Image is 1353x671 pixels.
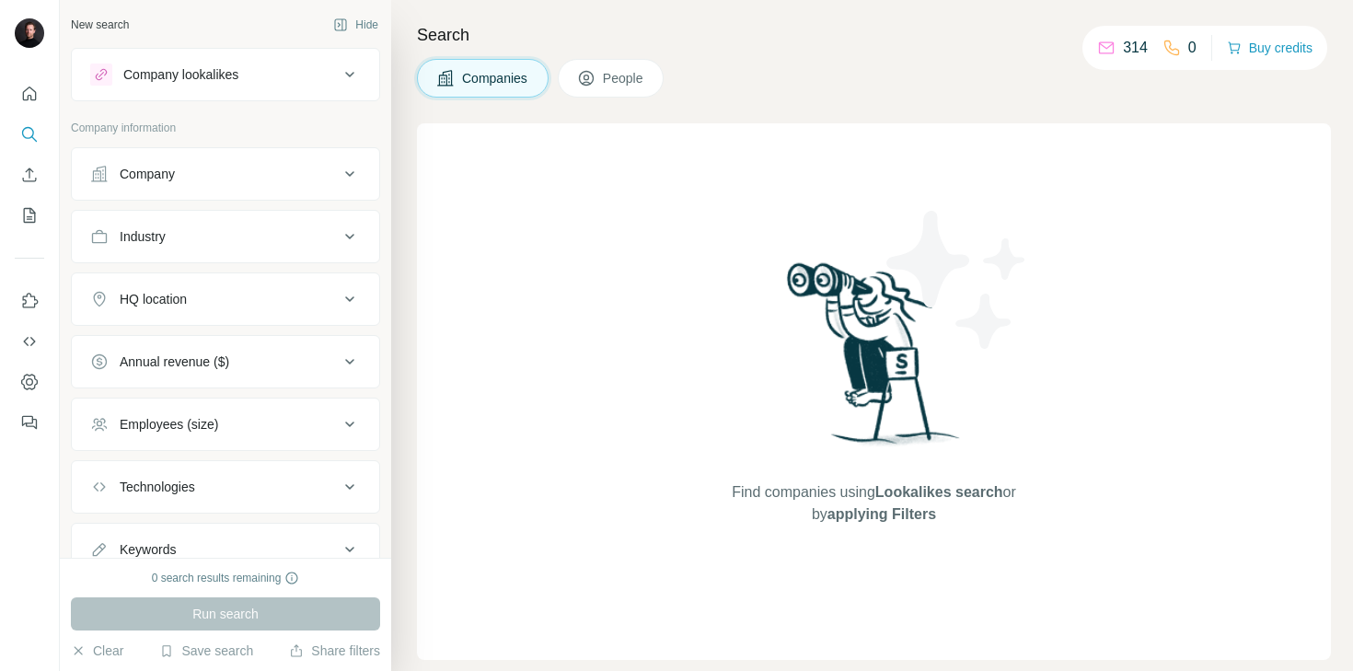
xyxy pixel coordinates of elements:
[15,158,44,191] button: Enrich CSV
[1227,35,1313,61] button: Buy credits
[15,77,44,110] button: Quick start
[1123,37,1148,59] p: 314
[603,69,645,87] span: People
[15,365,44,399] button: Dashboard
[120,227,166,246] div: Industry
[289,642,380,660] button: Share filters
[120,165,175,183] div: Company
[71,17,129,33] div: New search
[72,465,379,509] button: Technologies
[15,118,44,151] button: Search
[15,199,44,232] button: My lists
[120,540,176,559] div: Keywords
[875,484,1003,500] span: Lookalikes search
[72,277,379,321] button: HQ location
[1188,37,1197,59] p: 0
[71,642,123,660] button: Clear
[120,415,218,434] div: Employees (size)
[72,527,379,572] button: Keywords
[15,406,44,439] button: Feedback
[827,506,936,522] span: applying Filters
[159,642,253,660] button: Save search
[72,340,379,384] button: Annual revenue ($)
[779,258,970,463] img: Surfe Illustration - Woman searching with binoculars
[462,69,529,87] span: Companies
[874,197,1040,363] img: Surfe Illustration - Stars
[120,478,195,496] div: Technologies
[72,402,379,446] button: Employees (size)
[15,325,44,358] button: Use Surfe API
[15,284,44,318] button: Use Surfe on LinkedIn
[123,65,238,84] div: Company lookalikes
[320,11,391,39] button: Hide
[72,52,379,97] button: Company lookalikes
[726,481,1021,526] span: Find companies using or by
[152,570,300,586] div: 0 search results remaining
[120,290,187,308] div: HQ location
[72,214,379,259] button: Industry
[417,22,1331,48] h4: Search
[120,353,229,371] div: Annual revenue ($)
[15,18,44,48] img: Avatar
[72,152,379,196] button: Company
[71,120,380,136] p: Company information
